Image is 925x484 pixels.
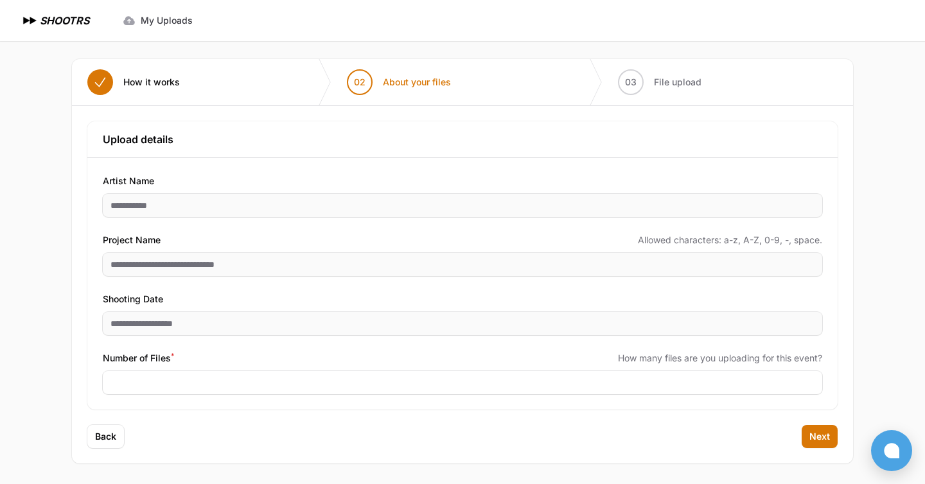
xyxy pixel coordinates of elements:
[103,132,822,147] h3: Upload details
[103,173,154,189] span: Artist Name
[383,76,451,89] span: About your files
[331,59,466,105] button: 02 About your files
[72,59,195,105] button: How it works
[103,232,161,248] span: Project Name
[618,352,822,365] span: How many files are you uploading for this event?
[21,13,89,28] a: SHOOTRS SHOOTRS
[87,425,124,448] button: Back
[40,13,89,28] h1: SHOOTRS
[95,430,116,443] span: Back
[115,9,200,32] a: My Uploads
[354,76,366,89] span: 02
[654,76,701,89] span: File upload
[802,425,838,448] button: Next
[638,234,822,246] span: Allowed characters: a-z, A-Z, 0-9, -, space.
[103,350,174,366] span: Number of Files
[123,76,180,89] span: How it works
[871,430,912,471] button: Open chat window
[21,13,40,28] img: SHOOTRS
[141,14,193,27] span: My Uploads
[603,59,717,105] button: 03 File upload
[103,291,163,307] span: Shooting Date
[809,430,830,443] span: Next
[625,76,637,89] span: 03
